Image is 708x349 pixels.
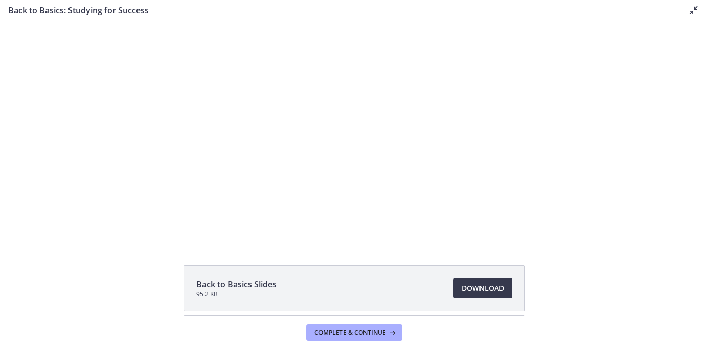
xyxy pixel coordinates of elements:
span: Download [462,282,504,294]
span: 95.2 KB [196,290,277,298]
span: Back to Basics Slides [196,278,277,290]
a: Download [453,278,512,298]
button: Complete & continue [306,324,402,341]
h3: Back to Basics: Studying for Success [8,4,671,16]
span: Complete & continue [314,329,386,337]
